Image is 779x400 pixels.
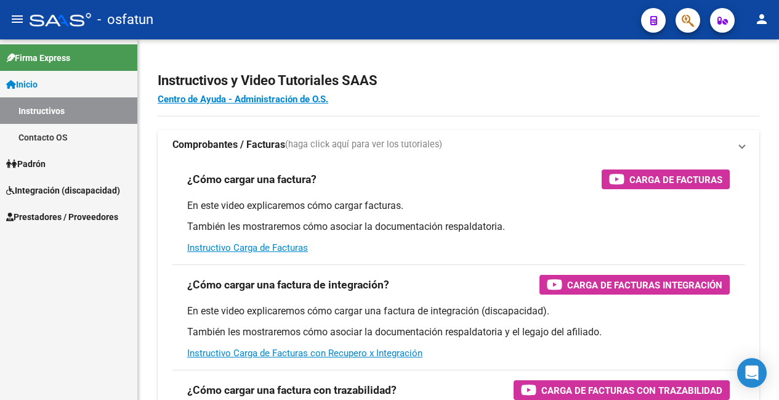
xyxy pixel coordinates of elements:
[6,51,70,65] span: Firma Express
[187,199,730,213] p: En este video explicaremos cómo cargar facturas.
[10,12,25,27] mat-icon: menu
[158,94,328,105] a: Centro de Ayuda - Administración de O.S.
[187,171,317,188] h3: ¿Cómo cargar una factura?
[6,210,118,224] span: Prestadores / Proveedores
[187,325,730,339] p: También les mostraremos cómo asociar la documentación respaldatoria y el legajo del afiliado.
[172,138,285,152] strong: Comprobantes / Facturas
[6,78,38,91] span: Inicio
[187,276,389,293] h3: ¿Cómo cargar una factura de integración?
[567,277,722,293] span: Carga de Facturas Integración
[541,383,722,398] span: Carga de Facturas con Trazabilidad
[602,169,730,189] button: Carga de Facturas
[514,380,730,400] button: Carga de Facturas con Trazabilidad
[539,275,730,295] button: Carga de Facturas Integración
[187,348,422,359] a: Instructivo Carga de Facturas con Recupero x Integración
[158,69,759,92] h2: Instructivos y Video Tutoriales SAAS
[187,220,730,234] p: También les mostraremos cómo asociar la documentación respaldatoria.
[97,6,153,33] span: - osfatun
[6,184,120,197] span: Integración (discapacidad)
[187,382,397,399] h3: ¿Cómo cargar una factura con trazabilidad?
[187,304,730,318] p: En este video explicaremos cómo cargar una factura de integración (discapacidad).
[187,242,308,253] a: Instructivo Carga de Facturas
[285,138,442,152] span: (haga click aquí para ver los tutoriales)
[629,172,722,187] span: Carga de Facturas
[754,12,769,27] mat-icon: person
[6,157,46,171] span: Padrón
[158,130,759,160] mat-expansion-panel-header: Comprobantes / Facturas(haga click aquí para ver los tutoriales)
[737,358,767,388] div: Open Intercom Messenger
